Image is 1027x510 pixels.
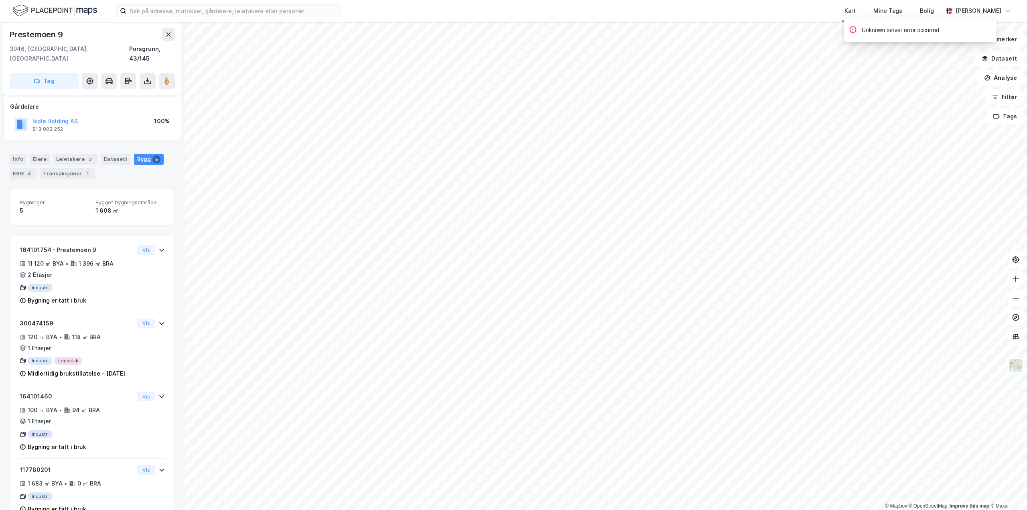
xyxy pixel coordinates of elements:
[28,369,125,378] div: Midlertidig brukstillatelse - [DATE]
[95,199,165,206] span: Bygget bygningsområde
[95,206,165,215] div: 1 608 ㎡
[20,199,89,206] span: Bygninger
[154,116,170,126] div: 100%
[10,44,129,63] div: 3946, [GEOGRAPHIC_DATA], [GEOGRAPHIC_DATA]
[10,168,37,179] div: ESG
[137,319,155,328] button: Vis
[20,245,134,255] div: 164101754 - Prestemoen 9
[129,44,175,63] div: Porsgrunn, 43/145
[28,332,57,342] div: 120 ㎡ BYA
[977,70,1024,86] button: Analyse
[53,154,97,165] div: Leietakere
[28,259,64,268] div: 11 120 ㎡ BYA
[28,417,51,426] div: 1 Etasjer
[28,343,51,353] div: 1 Etasjer
[137,245,155,255] button: Vis
[20,206,89,215] div: 5
[20,392,134,401] div: 164101460
[126,5,341,17] input: Søk på adresse, matrikkel, gårdeiere, leietakere eller personer
[844,6,856,16] div: Kart
[101,154,131,165] div: Datasett
[137,465,155,475] button: Vis
[59,334,62,340] div: •
[40,168,95,179] div: Transaksjoner
[20,465,134,475] div: 117780201
[77,479,101,488] div: 0 ㎡ BRA
[28,442,86,452] div: Bygning er tatt i bruk
[975,51,1024,67] button: Datasett
[909,503,948,509] a: OpenStreetMap
[920,6,934,16] div: Bolig
[25,170,33,178] div: 4
[30,154,50,165] div: Eiere
[59,407,62,413] div: •
[950,503,989,509] a: Improve this map
[32,126,63,132] div: 813 003 252
[10,102,175,112] div: Gårdeiere
[10,73,79,89] button: Tag
[64,480,67,487] div: •
[13,4,97,18] img: logo.f888ab2527a4732fd821a326f86c7f29.svg
[987,471,1027,510] div: Kontrollprogram for chat
[79,259,114,268] div: 1 396 ㎡ BRA
[987,471,1027,510] iframe: Chat Widget
[28,270,52,280] div: 2 Etasjer
[20,319,134,328] div: 300474159
[152,155,160,163] div: 5
[885,503,907,509] a: Mapbox
[86,155,94,163] div: 3
[134,154,164,165] div: Bygg
[986,108,1024,124] button: Tags
[1008,358,1023,373] img: Z
[28,479,63,488] div: 1 683 ㎡ BYA
[65,260,69,267] div: •
[28,296,86,305] div: Bygning er tatt i bruk
[72,332,101,342] div: 118 ㎡ BRA
[956,6,1001,16] div: [PERSON_NAME]
[137,392,155,401] button: Vis
[985,89,1024,105] button: Filter
[10,28,65,41] div: Prestemoen 9
[28,405,57,415] div: 100 ㎡ BYA
[10,154,26,165] div: Info
[83,170,91,178] div: 1
[72,405,100,415] div: 94 ㎡ BRA
[873,6,902,16] div: Mine Tags
[862,26,939,35] div: Unknown server error occurred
